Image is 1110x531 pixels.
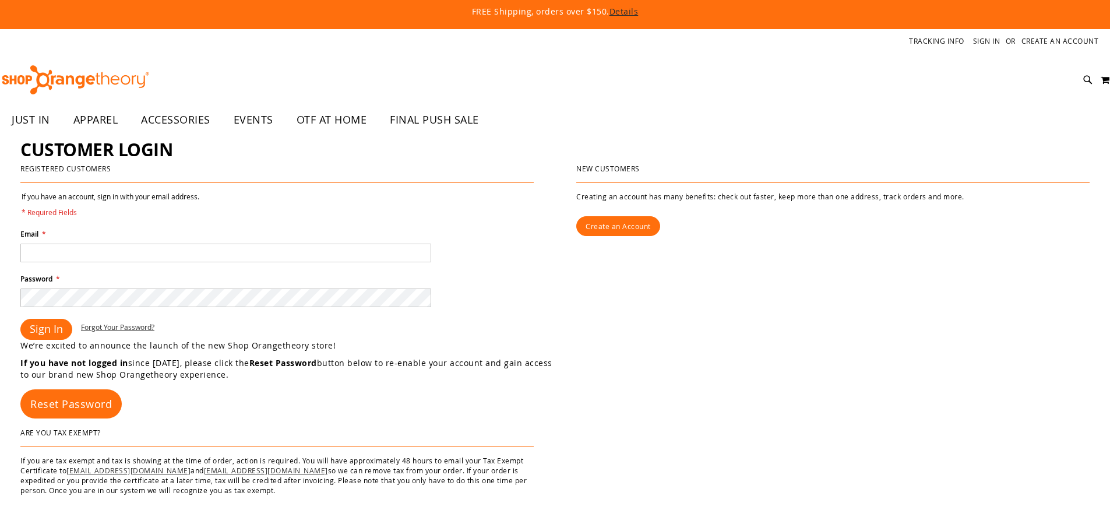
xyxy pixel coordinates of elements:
[30,397,112,411] span: Reset Password
[22,208,199,217] span: * Required Fields
[20,274,52,284] span: Password
[129,107,222,133] a: ACCESSORIES
[81,322,154,332] a: Forgot Your Password?
[297,107,367,133] span: OTF AT HOME
[234,107,273,133] span: EVENTS
[20,389,122,419] a: Reset Password
[222,107,285,133] a: EVENTS
[20,428,101,437] strong: Are You Tax Exempt?
[609,6,639,17] a: Details
[586,221,651,231] span: Create an Account
[576,216,660,236] a: Create an Account
[1021,36,1099,46] a: Create an Account
[66,466,191,475] a: [EMAIL_ADDRESS][DOMAIN_NAME]
[20,340,555,351] p: We’re excited to announce the launch of the new Shop Orangetheory store!
[12,107,50,133] span: JUST IN
[20,319,72,340] button: Sign In
[30,322,63,336] span: Sign In
[141,107,210,133] span: ACCESSORIES
[20,138,172,161] span: Customer Login
[378,107,491,133] a: FINAL PUSH SALE
[20,192,200,217] legend: If you have an account, sign in with your email address.
[20,164,111,173] strong: Registered Customers
[20,456,534,496] p: If you are tax exempt and tax is showing at the time of order, action is required. You will have ...
[973,36,1000,46] a: Sign In
[576,192,1090,202] p: Creating an account has many benefits: check out faster, keep more than one address, track orders...
[285,107,379,133] a: OTF AT HOME
[249,357,317,368] strong: Reset Password
[909,36,964,46] a: Tracking Info
[62,107,130,133] a: APPAREL
[20,357,555,381] p: since [DATE], please click the button below to re-enable your account and gain access to our bran...
[390,107,479,133] span: FINAL PUSH SALE
[204,466,328,475] a: [EMAIL_ADDRESS][DOMAIN_NAME]
[73,107,118,133] span: APPAREL
[20,357,128,368] strong: If you have not logged in
[206,6,905,17] p: FREE Shipping, orders over $150.
[20,229,38,239] span: Email
[576,164,640,173] strong: New Customers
